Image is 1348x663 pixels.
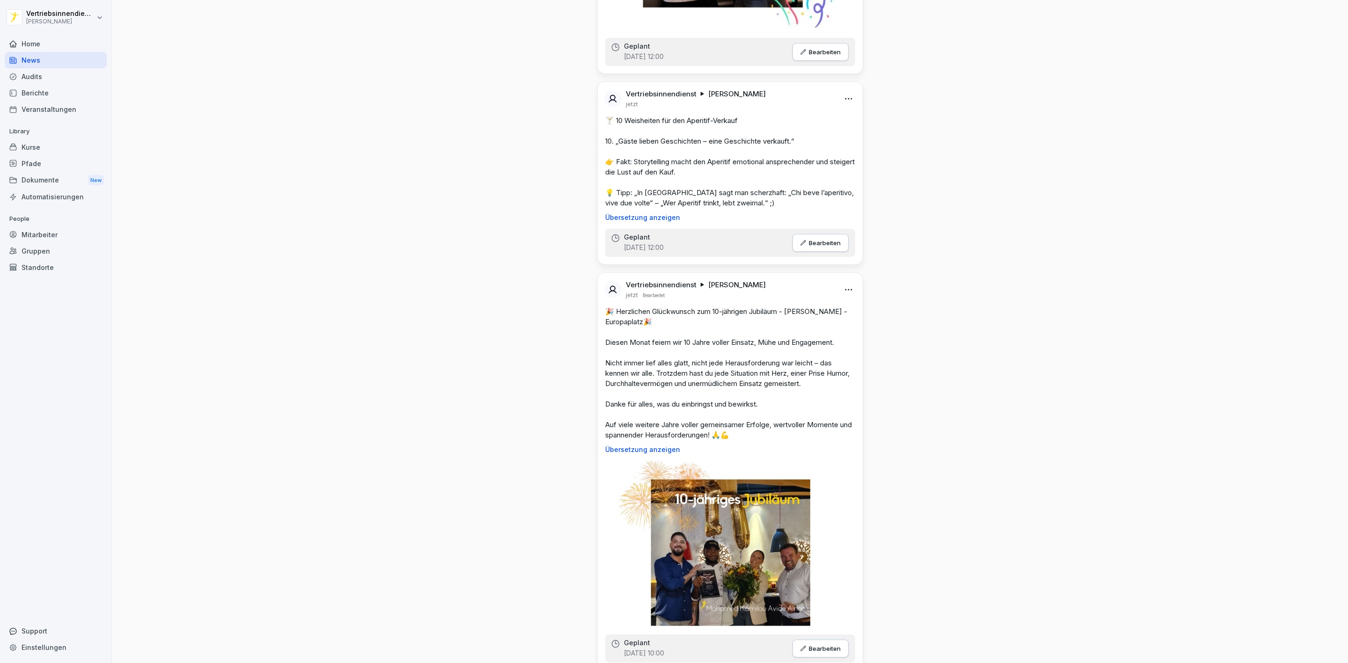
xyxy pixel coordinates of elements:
[626,280,696,290] p: Vertriebsinnendienst
[643,291,665,299] p: Bearbeitet
[624,233,650,241] p: Geplant
[619,461,841,627] img: uegklqc7bgex0f6yia0ff2a0.png
[792,640,849,657] button: Bearbeiten
[605,446,855,453] p: Übersetzung anzeigen
[605,116,855,208] p: 🍸 10 Weisheiten für den Aperitif-Verkauf 10. „Gäste lieben Geschichten – eine Geschichte verkauft...
[624,52,664,61] p: [DATE] 12:00
[624,243,664,252] p: [DATE] 12:00
[88,175,104,186] div: New
[5,172,107,189] div: Dokumente
[5,623,107,639] div: Support
[624,43,650,50] p: Geplant
[708,89,766,99] p: [PERSON_NAME]
[605,214,855,221] p: Übersetzung anzeigen
[5,124,107,139] p: Library
[809,48,841,56] p: Bearbeiten
[624,639,650,647] p: Geplant
[5,101,107,117] a: Veranstaltungen
[5,226,107,243] a: Mitarbeiter
[792,234,849,252] button: Bearbeiten
[792,43,849,61] button: Bearbeiten
[5,85,107,101] a: Berichte
[26,18,95,25] p: [PERSON_NAME]
[5,639,107,656] a: Einstellungen
[5,68,107,85] a: Audits
[5,155,107,172] a: Pfade
[626,89,696,99] p: Vertriebsinnendienst
[5,259,107,276] a: Standorte
[624,648,664,658] p: [DATE] 10:00
[605,306,855,440] p: 🎉 Herzlichen Glückwunsch zum 10-jährigen Jubiläum - [PERSON_NAME] - Europaplatz🎉 Diesen Monat fei...
[5,243,107,259] a: Gruppen
[626,291,638,299] p: jetzt
[5,172,107,189] a: DokumenteNew
[809,645,841,652] p: Bearbeiten
[26,10,95,18] p: Vertriebsinnendienst
[5,52,107,68] a: News
[5,139,107,155] a: Kurse
[5,36,107,52] a: Home
[5,211,107,226] p: People
[5,189,107,205] a: Automatisierungen
[708,280,766,290] p: [PERSON_NAME]
[809,239,841,247] p: Bearbeiten
[626,101,638,108] p: jetzt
